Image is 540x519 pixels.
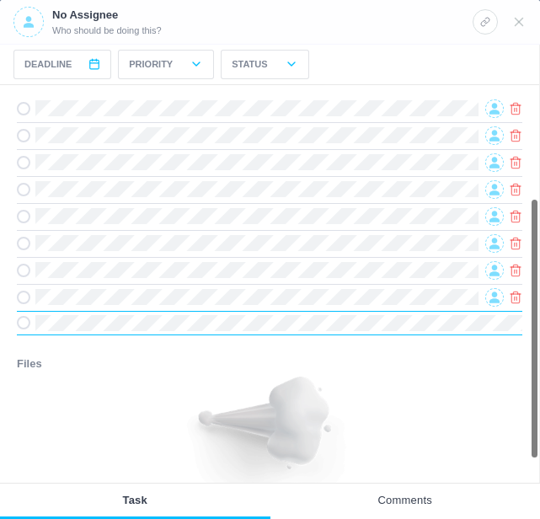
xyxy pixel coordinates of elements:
[24,57,72,72] span: Deadline
[52,7,162,24] p: No Assignee
[52,24,162,38] span: Who should be doing this?
[129,57,173,72] p: Priority
[232,57,267,72] p: Status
